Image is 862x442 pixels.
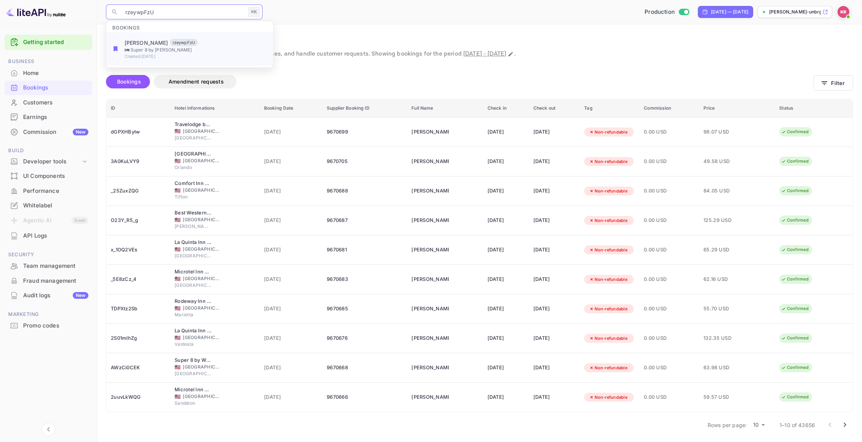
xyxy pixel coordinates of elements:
[775,99,853,117] th: Status
[407,99,483,117] th: Full Name
[4,198,92,213] div: Whitelabel
[169,78,224,85] span: Amendment requests
[837,6,849,18] img: Kobus Roux
[264,393,318,401] span: [DATE]
[322,99,407,117] th: Supplier Booking ID
[529,99,580,117] th: Check out
[4,198,92,212] a: Whitelabel
[106,99,853,412] table: booking table
[584,304,632,314] div: Non-refundable
[175,370,212,377] span: [GEOGRAPHIC_DATA]
[411,156,449,167] div: Lisa Gill
[533,332,575,344] div: [DATE]
[584,334,632,343] div: Non-refundable
[106,99,170,117] th: ID
[533,126,575,138] div: [DATE]
[111,185,166,197] div: _25ZuxZQG
[4,125,92,139] a: CommissionNew
[175,282,212,289] span: [GEOGRAPHIC_DATA]
[411,391,449,403] div: Keano Tharrington
[264,246,318,254] span: [DATE]
[111,303,166,315] div: TDPXtz2Sb
[125,53,267,59] p: Created: [DATE]
[327,156,402,167] div: 9670705
[584,157,632,166] div: Non-refundable
[4,259,92,273] a: Team management
[776,363,813,372] div: Confirmed
[488,126,524,138] div: [DATE]
[260,99,322,117] th: Booking Date
[703,128,741,136] span: 98.07 USD
[483,99,529,117] th: Check in
[183,305,220,311] span: [GEOGRAPHIC_DATA]
[837,417,852,432] button: Go to next page
[111,362,166,374] div: AWzCi0CEK
[584,128,632,137] div: Non-refundable
[175,159,181,163] span: United States of America
[23,232,88,240] div: API Logs
[175,276,181,281] span: United States of America
[23,322,88,330] div: Promo codes
[584,216,632,225] div: Non-refundable
[4,319,92,333] div: Promo codes
[42,423,55,436] button: Collapse navigation
[264,216,318,225] span: [DATE]
[411,214,449,226] div: Michelle Glidden
[106,33,853,48] p: Bookings
[175,365,181,370] span: United States of America
[411,273,449,285] div: Kenneth Coen
[533,391,575,403] div: [DATE]
[183,187,220,194] span: [GEOGRAPHIC_DATA]
[507,50,514,58] button: Change date range
[175,386,212,394] div: Microtel Inn & Suites by Wyndham Richmond Airport
[411,126,449,138] div: Jeffrey Hernandez
[4,169,92,184] div: UI Components
[4,184,92,198] a: Performance
[776,304,813,313] div: Confirmed
[750,420,768,430] div: 10
[175,400,212,407] span: Sandston
[776,216,813,225] div: Confirmed
[111,214,166,226] div: O23Y_R5_g
[23,38,88,47] a: Getting started
[584,393,632,402] div: Non-refundable
[4,125,92,140] div: CommissionNew
[175,209,212,217] div: Best Western Plus The Inn at Sharon/Foxboro
[488,156,524,167] div: [DATE]
[327,273,402,285] div: 9670683
[644,157,695,166] span: 0.00 USD
[125,46,267,53] p: Super 8 by [PERSON_NAME]
[23,291,88,300] div: Audit logs
[644,275,695,283] span: 0.00 USD
[703,275,741,283] span: 62.16 USD
[776,333,813,343] div: Confirmed
[533,244,575,256] div: [DATE]
[121,4,245,19] input: Search (e.g. bookings, documentation)
[175,217,181,222] span: United States of America
[175,335,181,340] span: United States of America
[4,274,92,288] div: Fraud management
[644,246,695,254] span: 0.00 USD
[411,185,449,197] div: Cristian Chavez
[488,273,524,285] div: [DATE]
[769,9,821,15] p: [PERSON_NAME]-unbrg.[PERSON_NAME]...
[264,275,318,283] span: [DATE]
[175,394,181,399] span: United States of America
[488,303,524,315] div: [DATE]
[644,187,695,195] span: 0.00 USD
[4,147,92,155] span: Build
[175,150,212,158] div: Developer Inn Downtown Orlando, a Baymont by Wyndham
[248,7,260,17] div: ⌘K
[175,121,212,128] div: Travelodge by Wyndham South Hackensack
[533,303,575,315] div: [DATE]
[264,128,318,136] span: [DATE]
[644,393,695,401] span: 0.00 USD
[488,332,524,344] div: [DATE]
[4,81,92,95] div: Bookings
[584,245,632,255] div: Non-refundable
[23,157,81,166] div: Developer tools
[814,75,853,91] button: Filter
[488,185,524,197] div: [DATE]
[776,157,813,166] div: Confirmed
